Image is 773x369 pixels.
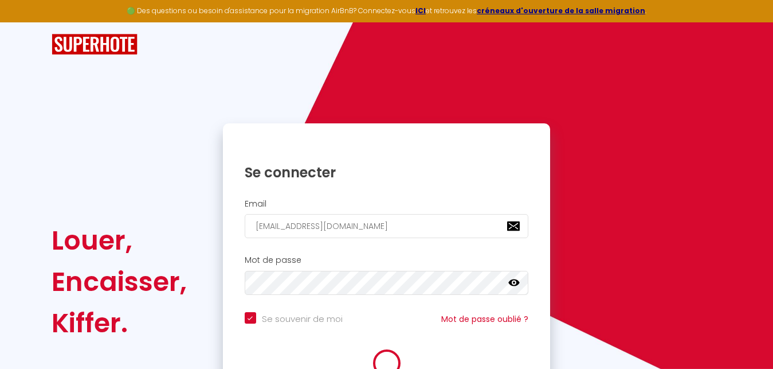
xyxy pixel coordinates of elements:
img: SuperHote logo [52,34,138,55]
a: créneaux d'ouverture de la salle migration [477,6,645,15]
a: ICI [415,6,426,15]
h2: Email [245,199,529,209]
input: Ton Email [245,214,529,238]
div: Louer, [52,220,187,261]
h1: Se connecter [245,164,529,181]
a: Mot de passe oublié ? [441,313,528,325]
h2: Mot de passe [245,255,529,265]
div: Encaisser, [52,261,187,302]
div: Kiffer. [52,302,187,344]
